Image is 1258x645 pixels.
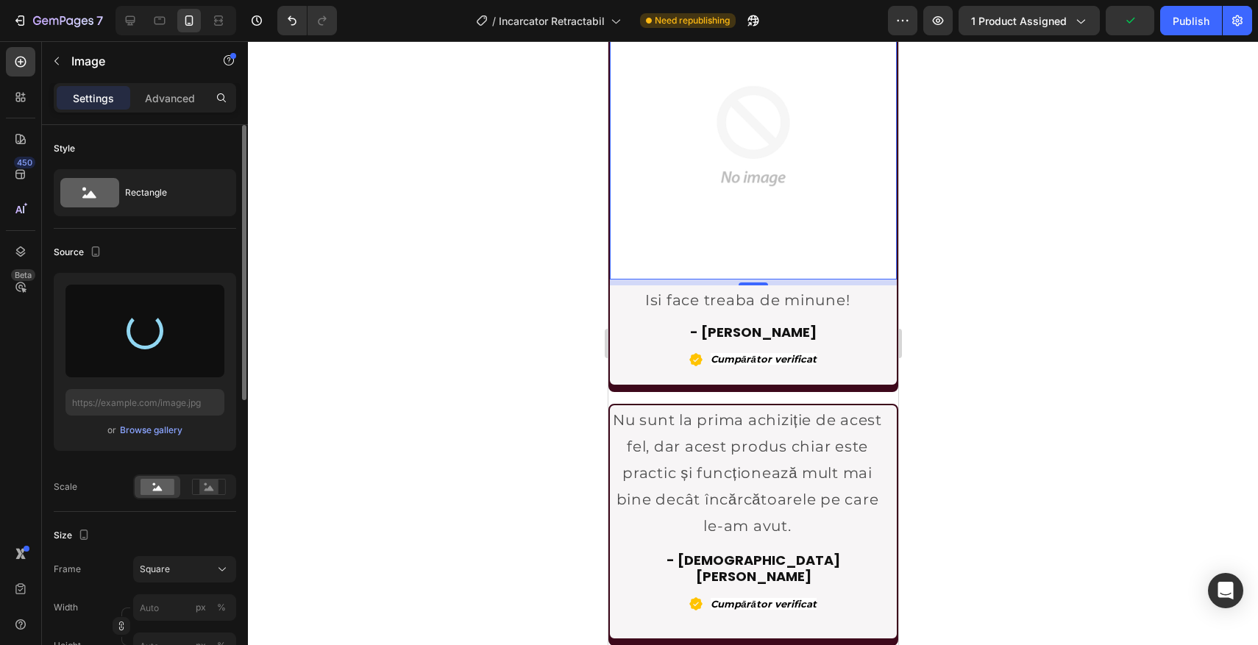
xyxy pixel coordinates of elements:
[119,423,183,438] button: Browse gallery
[196,601,206,614] div: px
[1208,573,1243,608] div: Open Intercom Messenger
[54,480,77,493] div: Scale
[6,6,110,35] button: 7
[499,13,605,29] span: Incarcator Retractabil
[655,14,730,27] span: Need republishing
[3,366,275,498] p: Nu sunt la prima achiziție de acest fel, dar acest produs chiar este practic și funcționează mult...
[125,176,215,210] div: Rectangle
[120,424,182,437] div: Browse gallery
[277,6,337,35] div: Undo/Redo
[140,563,170,576] span: Square
[145,90,195,106] p: Advanced
[102,557,207,569] i: Cumpărător verificat
[54,142,75,155] div: Style
[492,13,496,29] span: /
[107,421,116,439] span: or
[73,90,114,106] p: Settings
[217,601,226,614] div: %
[54,526,93,546] div: Size
[608,41,898,645] iframe: Design area
[3,246,275,272] p: Isi face treaba de minune!
[65,389,224,416] input: https://example.com/image.jpg
[1173,13,1209,29] div: Publish
[54,243,104,263] div: Source
[1,283,288,299] h2: - [PERSON_NAME]
[133,556,236,582] button: Square
[96,12,103,29] p: 7
[1,511,288,543] h2: - [DEMOGRAPHIC_DATA][PERSON_NAME]
[213,599,230,616] button: px
[11,269,35,281] div: Beta
[971,13,1067,29] span: 1 product assigned
[71,52,196,70] p: Image
[14,157,35,168] div: 450
[102,312,207,324] i: Cumpărător verificat
[1160,6,1222,35] button: Publish
[54,601,78,614] label: Width
[959,6,1100,35] button: 1 product assigned
[192,599,210,616] button: %
[54,563,81,576] label: Frame
[133,594,236,621] input: px%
